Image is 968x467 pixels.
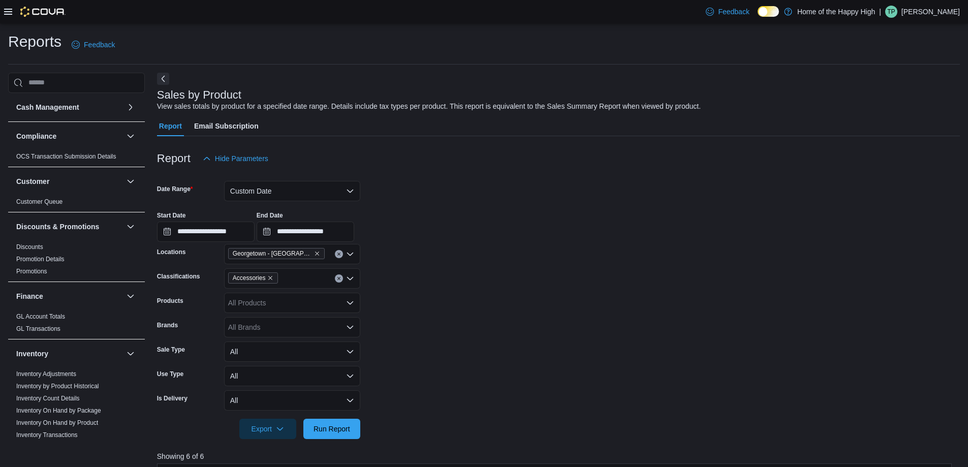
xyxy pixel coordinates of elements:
[157,451,960,461] p: Showing 6 of 6
[224,181,360,201] button: Custom Date
[257,222,354,242] input: Press the down key to open a popover containing a calendar.
[16,370,76,378] span: Inventory Adjustments
[157,297,183,305] label: Products
[16,198,63,205] a: Customer Queue
[84,40,115,50] span: Feedback
[157,394,188,402] label: Is Delivery
[245,419,290,439] span: Export
[8,241,145,282] div: Discounts & Promotions
[16,256,65,263] a: Promotion Details
[124,130,137,142] button: Compliance
[303,419,360,439] button: Run Report
[124,221,137,233] button: Discounts & Promotions
[346,323,354,331] button: Open list of options
[233,273,266,283] span: Accessories
[8,32,61,52] h1: Reports
[885,6,897,18] div: Tevin Paul
[16,407,101,415] span: Inventory On Hand by Package
[224,390,360,411] button: All
[157,248,186,256] label: Locations
[16,267,47,275] span: Promotions
[16,394,80,402] span: Inventory Count Details
[257,211,283,220] label: End Date
[157,321,178,329] label: Brands
[797,6,875,18] p: Home of the Happy High
[16,291,122,301] button: Finance
[702,2,753,22] a: Feedback
[16,431,78,439] span: Inventory Transactions
[16,243,43,251] a: Discounts
[157,272,200,281] label: Classifications
[16,419,98,426] a: Inventory On Hand by Product
[16,370,76,378] a: Inventory Adjustments
[16,443,60,451] span: Package Details
[20,7,66,17] img: Cova
[16,395,80,402] a: Inventory Count Details
[314,424,350,434] span: Run Report
[228,272,278,284] span: Accessories
[346,250,354,258] button: Open list of options
[16,102,122,112] button: Cash Management
[228,248,325,259] span: Georgetown - Mountainview - Fire & Flower
[16,407,101,414] a: Inventory On Hand by Package
[159,116,182,136] span: Report
[157,73,169,85] button: Next
[16,176,49,186] h3: Customer
[16,102,79,112] h3: Cash Management
[16,198,63,206] span: Customer Queue
[157,101,701,112] div: View sales totals by product for a specified date range. Details include tax types per product. T...
[157,222,255,242] input: Press the down key to open a popover containing a calendar.
[16,131,56,141] h3: Compliance
[16,268,47,275] a: Promotions
[335,250,343,258] button: Clear input
[16,176,122,186] button: Customer
[16,419,98,427] span: Inventory On Hand by Product
[233,248,312,259] span: Georgetown - [GEOGRAPHIC_DATA] - Fire & Flower
[346,274,354,283] button: Open list of options
[16,325,60,333] span: GL Transactions
[8,310,145,339] div: Finance
[267,275,273,281] button: Remove Accessories from selection in this group
[901,6,960,18] p: [PERSON_NAME]
[718,7,749,17] span: Feedback
[16,383,99,390] a: Inventory by Product Historical
[124,290,137,302] button: Finance
[8,196,145,212] div: Customer
[68,35,119,55] a: Feedback
[16,255,65,263] span: Promotion Details
[346,299,354,307] button: Open list of options
[16,325,60,332] a: GL Transactions
[16,291,43,301] h3: Finance
[335,274,343,283] button: Clear input
[124,348,137,360] button: Inventory
[239,419,296,439] button: Export
[124,101,137,113] button: Cash Management
[124,175,137,188] button: Customer
[16,152,116,161] span: OCS Transaction Submission Details
[157,346,185,354] label: Sale Type
[16,222,122,232] button: Discounts & Promotions
[16,243,43,251] span: Discounts
[879,6,881,18] p: |
[16,313,65,321] span: GL Account Totals
[157,185,193,193] label: Date Range
[194,116,259,136] span: Email Subscription
[224,341,360,362] button: All
[157,152,191,165] h3: Report
[16,349,48,359] h3: Inventory
[758,6,779,17] input: Dark Mode
[16,431,78,439] a: Inventory Transactions
[16,153,116,160] a: OCS Transaction Submission Details
[8,150,145,167] div: Compliance
[314,251,320,257] button: Remove Georgetown - Mountainview - Fire & Flower from selection in this group
[224,366,360,386] button: All
[16,131,122,141] button: Compliance
[16,313,65,320] a: GL Account Totals
[215,153,268,164] span: Hide Parameters
[157,211,186,220] label: Start Date
[16,349,122,359] button: Inventory
[16,222,99,232] h3: Discounts & Promotions
[199,148,272,169] button: Hide Parameters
